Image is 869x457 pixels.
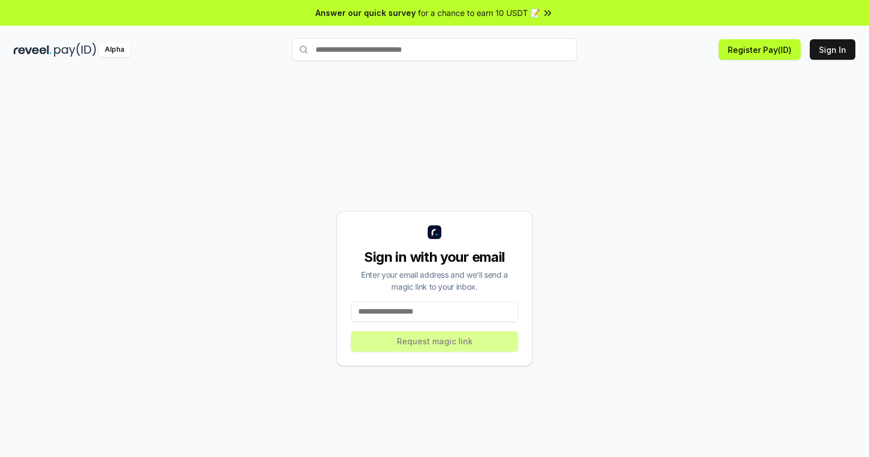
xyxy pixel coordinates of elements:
img: pay_id [54,43,96,57]
div: Enter your email address and we’ll send a magic link to your inbox. [351,269,518,293]
button: Sign In [810,39,855,60]
span: for a chance to earn 10 USDT 📝 [418,7,540,19]
button: Register Pay(ID) [719,39,801,60]
span: Answer our quick survey [315,7,416,19]
div: Sign in with your email [351,248,518,266]
img: reveel_dark [14,43,52,57]
img: logo_small [428,225,441,239]
div: Alpha [99,43,130,57]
